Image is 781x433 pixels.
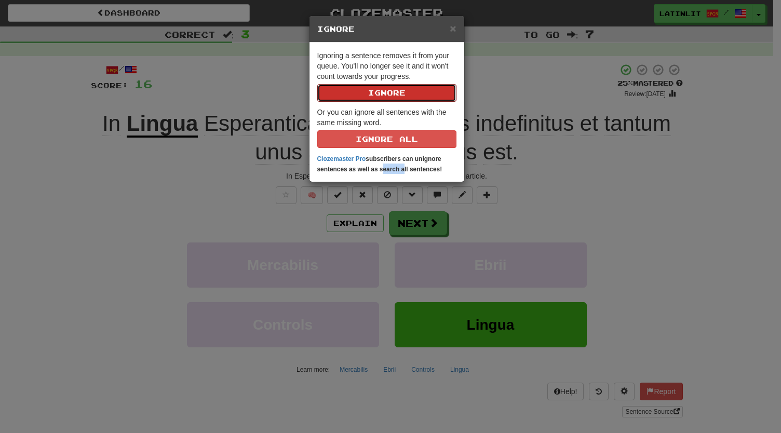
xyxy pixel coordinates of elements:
button: Ignore All [317,130,456,148]
span: × [450,22,456,34]
p: Or you can ignore all sentences with the same missing word. [317,107,456,148]
button: Close [450,23,456,34]
button: Ignore [317,84,456,102]
strong: subscribers can unignore sentences as well as search all sentences! [317,155,442,173]
h5: Ignore [317,24,456,34]
a: Clozemaster Pro [317,155,366,163]
p: Ignoring a sentence removes it from your queue. You'll no longer see it and it won't count toward... [317,50,456,102]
